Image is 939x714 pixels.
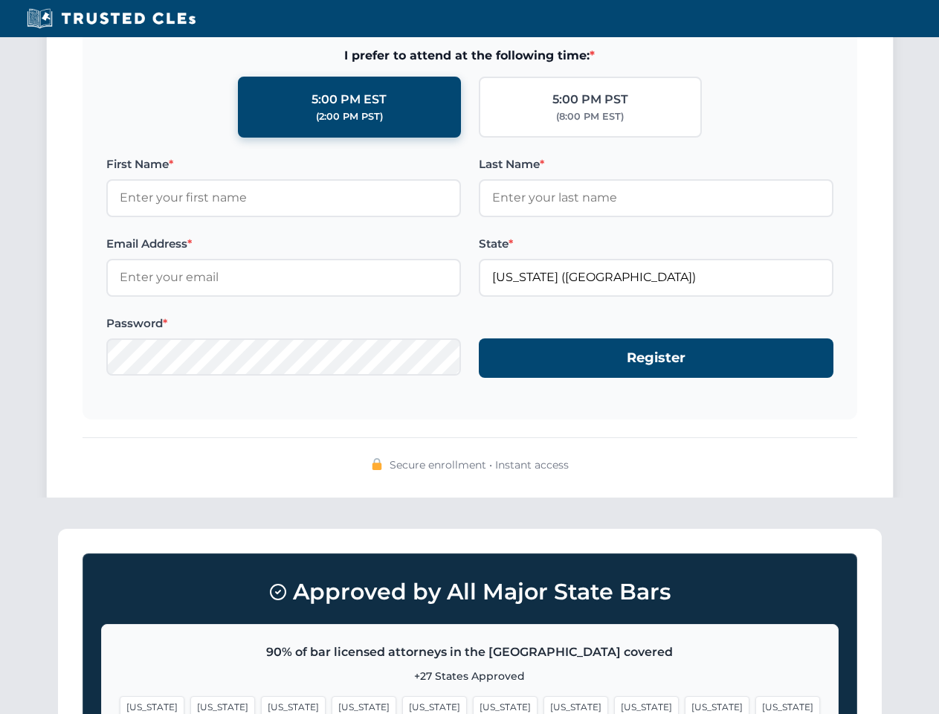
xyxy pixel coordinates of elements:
[106,235,461,253] label: Email Address
[120,668,820,684] p: +27 States Approved
[106,179,461,216] input: Enter your first name
[479,179,833,216] input: Enter your last name
[106,155,461,173] label: First Name
[479,259,833,296] input: Florida (FL)
[371,458,383,470] img: 🔒
[22,7,200,30] img: Trusted CLEs
[106,46,833,65] span: I prefer to attend at the following time:
[106,315,461,332] label: Password
[312,90,387,109] div: 5:00 PM EST
[556,109,624,124] div: (8:00 PM EST)
[106,259,461,296] input: Enter your email
[479,235,833,253] label: State
[390,457,569,473] span: Secure enrollment • Instant access
[479,155,833,173] label: Last Name
[120,643,820,662] p: 90% of bar licensed attorneys in the [GEOGRAPHIC_DATA] covered
[316,109,383,124] div: (2:00 PM PST)
[552,90,628,109] div: 5:00 PM PST
[479,338,833,378] button: Register
[101,572,839,612] h3: Approved by All Major State Bars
